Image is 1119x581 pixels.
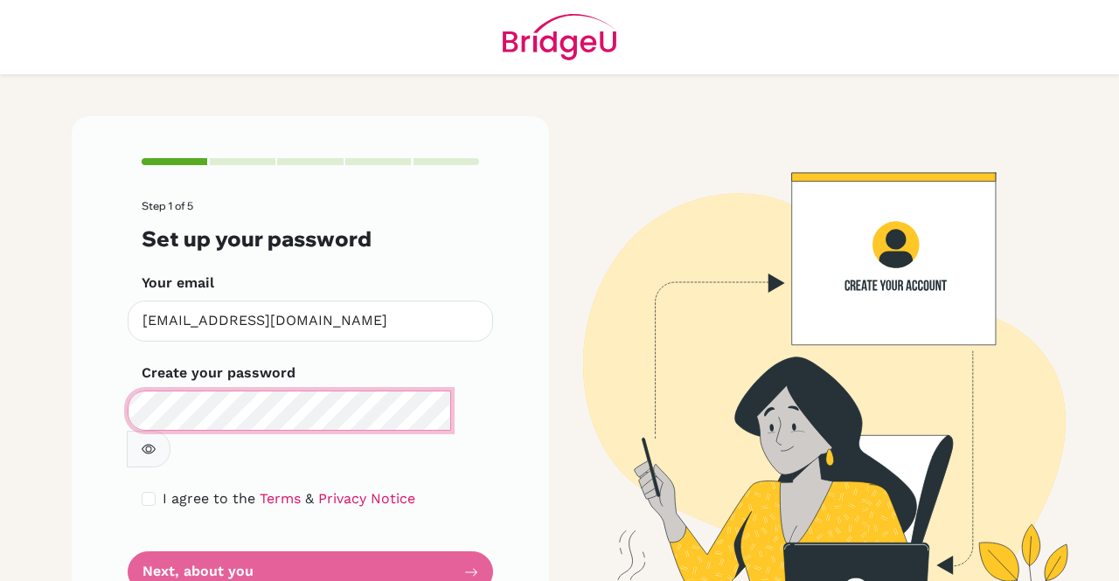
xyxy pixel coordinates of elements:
label: Create your password [142,363,295,384]
label: Your email [142,273,214,294]
h3: Set up your password [142,226,479,252]
span: Step 1 of 5 [142,199,193,212]
a: Terms [260,490,301,507]
input: Insert your email* [128,301,493,342]
span: & [305,490,314,507]
span: I agree to the [163,490,255,507]
a: Privacy Notice [318,490,415,507]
